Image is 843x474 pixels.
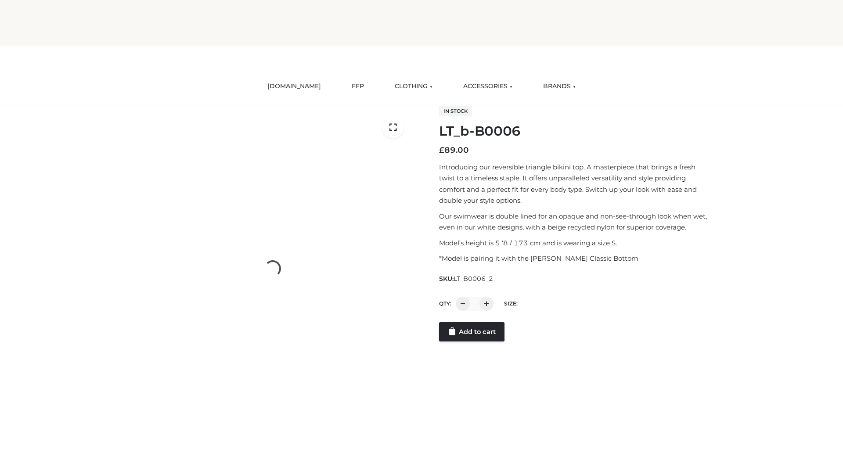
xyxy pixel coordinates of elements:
a: FFP [345,77,371,96]
a: [DOMAIN_NAME] [261,77,328,96]
a: Add to cart [439,322,504,341]
span: SKU: [439,273,494,284]
p: Introducing our reversible triangle bikini top. A masterpiece that brings a fresh twist to a time... [439,162,713,206]
bdi: 89.00 [439,145,469,155]
span: £ [439,145,444,155]
p: *Model is pairing it with the [PERSON_NAME] Classic Bottom [439,253,713,264]
a: ACCESSORIES [457,77,519,96]
p: Model’s height is 5 ‘8 / 173 cm and is wearing a size S. [439,237,713,249]
a: BRANDS [537,77,582,96]
span: In stock [439,106,472,116]
span: LT_B0006_2 [454,275,493,283]
h1: LT_b-B0006 [439,123,713,139]
a: CLOTHING [388,77,439,96]
p: Our swimwear is double lined for an opaque and non-see-through look when wet, even in our white d... [439,211,713,233]
label: Size: [504,300,518,307]
label: QTY: [439,300,451,307]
